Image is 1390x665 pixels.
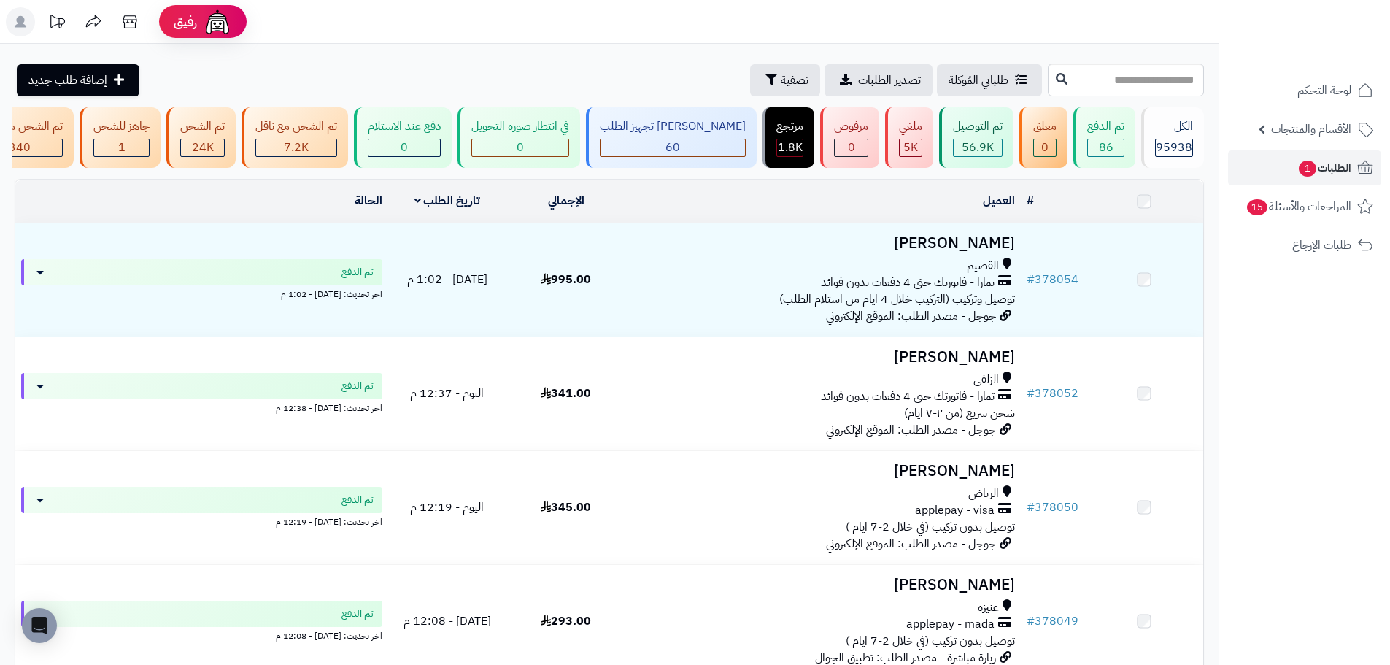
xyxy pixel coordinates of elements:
[834,118,868,135] div: مرفوض
[21,399,382,415] div: اخر تحديث: [DATE] - 12:38 م
[1027,612,1035,630] span: #
[1297,80,1351,101] span: لوحة التحكم
[1246,196,1351,217] span: المراجعات والأسئلة
[368,118,441,135] div: دفع عند الاستلام
[846,632,1015,650] span: توصيل بدون تركيب (في خلال 2-7 ايام )
[936,107,1016,168] a: تم التوصيل 56.9K
[750,64,820,96] button: تصفية
[968,485,999,502] span: الرياض
[1041,139,1049,156] span: 0
[826,421,996,439] span: جوجل - مصدر الطلب: الموقع الإلكتروني
[817,107,882,168] a: مرفوض 0
[631,577,1015,593] h3: [PERSON_NAME]
[541,612,591,630] span: 293.00
[900,139,922,156] div: 4991
[825,64,933,96] a: تصدير الطلبات
[583,107,760,168] a: [PERSON_NAME] تجهيز الطلب 60
[1228,228,1381,263] a: طلبات الإرجاع
[401,139,408,156] span: 0
[541,271,591,288] span: 995.00
[341,265,374,280] span: تم الدفع
[953,118,1003,135] div: تم التوصيل
[1070,107,1138,168] a: تم الدفع 86
[949,72,1008,89] span: طلباتي المُوكلة
[9,139,31,156] span: 340
[341,379,374,393] span: تم الدفع
[973,372,999,388] span: الزلفي
[665,139,680,156] span: 60
[94,139,149,156] div: 1
[39,7,75,40] a: تحديثات المنصة
[962,139,994,156] span: 56.9K
[1291,32,1376,63] img: logo-2.png
[1138,107,1207,168] a: الكل95938
[118,139,126,156] span: 1
[821,388,995,405] span: تمارا - فاتورتك حتى 4 دفعات بدون فوائد
[1228,150,1381,185] a: الطلبات1
[882,107,936,168] a: ملغي 5K
[548,192,584,210] a: الإجمالي
[631,463,1015,480] h3: [PERSON_NAME]
[631,235,1015,252] h3: [PERSON_NAME]
[1228,73,1381,108] a: لوحة التحكم
[978,599,999,616] span: عنيزة
[826,535,996,553] span: جوجل - مصدر الطلب: الموقع الإلكتروني
[472,139,568,156] div: 0
[1027,499,1035,516] span: #
[1088,139,1124,156] div: 86
[760,107,817,168] a: مرتجع 1.8K
[858,72,921,89] span: تصدير الطلبات
[631,349,1015,366] h3: [PERSON_NAME]
[906,616,995,633] span: applepay - mada
[1027,385,1035,402] span: #
[541,499,591,516] span: 345.00
[410,499,484,516] span: اليوم - 12:19 م
[1155,118,1193,135] div: الكل
[21,627,382,642] div: اخر تحديث: [DATE] - 12:08 م
[455,107,583,168] a: في انتظار صورة التحويل 0
[341,607,374,621] span: تم الدفع
[21,513,382,528] div: اخر تحديث: [DATE] - 12:19 م
[407,271,487,288] span: [DATE] - 1:02 م
[781,72,808,89] span: تصفية
[1033,118,1057,135] div: معلق
[1099,139,1113,156] span: 86
[777,139,803,156] div: 1829
[410,385,484,402] span: اليوم - 12:37 م
[517,139,524,156] span: 0
[983,192,1015,210] a: العميل
[192,139,214,156] span: 24K
[1299,161,1317,177] span: 1
[821,274,995,291] span: تمارا - فاتورتك حتى 4 دفعات بدون فوائد
[915,502,995,519] span: applepay - visa
[1027,271,1035,288] span: #
[904,404,1015,422] span: شحن سريع (من ٢-٧ ايام)
[848,139,855,156] span: 0
[1228,189,1381,224] a: المراجعات والأسئلة15
[404,612,491,630] span: [DATE] - 12:08 م
[1087,118,1124,135] div: تم الدفع
[954,139,1002,156] div: 56884
[1027,271,1078,288] a: #378054
[93,118,150,135] div: جاهز للشحن
[1027,499,1078,516] a: #378050
[1156,139,1192,156] span: 95938
[1292,235,1351,255] span: طلبات الإرجاع
[1247,199,1268,216] span: 15
[967,258,999,274] span: القصيم
[163,107,239,168] a: تم الشحن 24K
[778,139,803,156] span: 1.8K
[21,285,382,301] div: اخر تحديث: [DATE] - 1:02 م
[541,385,591,402] span: 341.00
[351,107,455,168] a: دفع عند الاستلام 0
[1034,139,1056,156] div: 0
[1027,612,1078,630] a: #378049
[28,72,107,89] span: إضافة طلب جديد
[779,291,1015,308] span: توصيل وتركيب (التركيب خلال 4 ايام من استلام الطلب)
[77,107,163,168] a: جاهز للشحن 1
[1271,119,1351,139] span: الأقسام والمنتجات
[180,118,225,135] div: تم الشحن
[600,118,746,135] div: [PERSON_NAME] تجهيز الطلب
[835,139,868,156] div: 0
[471,118,569,135] div: في انتظار صورة التحويل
